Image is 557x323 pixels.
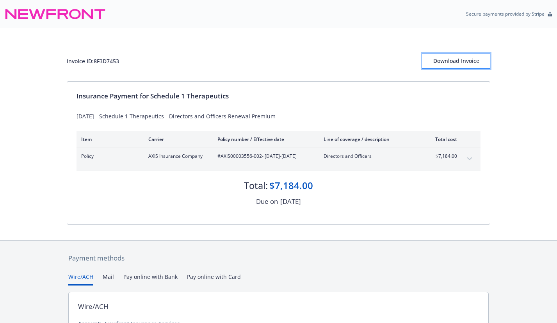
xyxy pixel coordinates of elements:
button: Pay online with Card [187,273,241,286]
span: #AXIS00003556-002 - [DATE]-[DATE] [217,153,311,160]
div: Item [81,136,136,143]
div: Insurance Payment for Schedule 1 Therapeutics [77,91,480,101]
button: Download Invoice [422,53,490,69]
div: Line of coverage / description [324,136,415,143]
div: Policy number / Effective date [217,136,311,143]
span: AXIS Insurance Company [148,153,205,160]
span: Policy [81,153,136,160]
span: Directors and Officers [324,153,415,160]
div: Download Invoice [422,54,490,68]
div: Wire/ACH [78,302,109,312]
div: Payment methods [68,253,489,263]
button: Pay online with Bank [123,273,178,286]
div: Carrier [148,136,205,143]
button: Wire/ACH [68,273,93,286]
div: Due on [256,196,278,207]
div: [DATE] [280,196,301,207]
p: Secure payments provided by Stripe [466,11,545,17]
button: expand content [463,153,476,165]
div: $7,184.00 [269,179,313,192]
div: Invoice ID: 8F3D7453 [67,57,119,65]
div: PolicyAXIS Insurance Company#AXIS00003556-002- [DATE]-[DATE]Directors and Officers$7,184.00expand... [77,148,480,171]
span: $7,184.00 [428,153,457,160]
button: Mail [103,273,114,286]
div: Total cost [428,136,457,143]
div: Total: [244,179,268,192]
div: [DATE] - Schedule 1 Therapeutics - Directors and Officers Renewal Premium [77,112,480,120]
